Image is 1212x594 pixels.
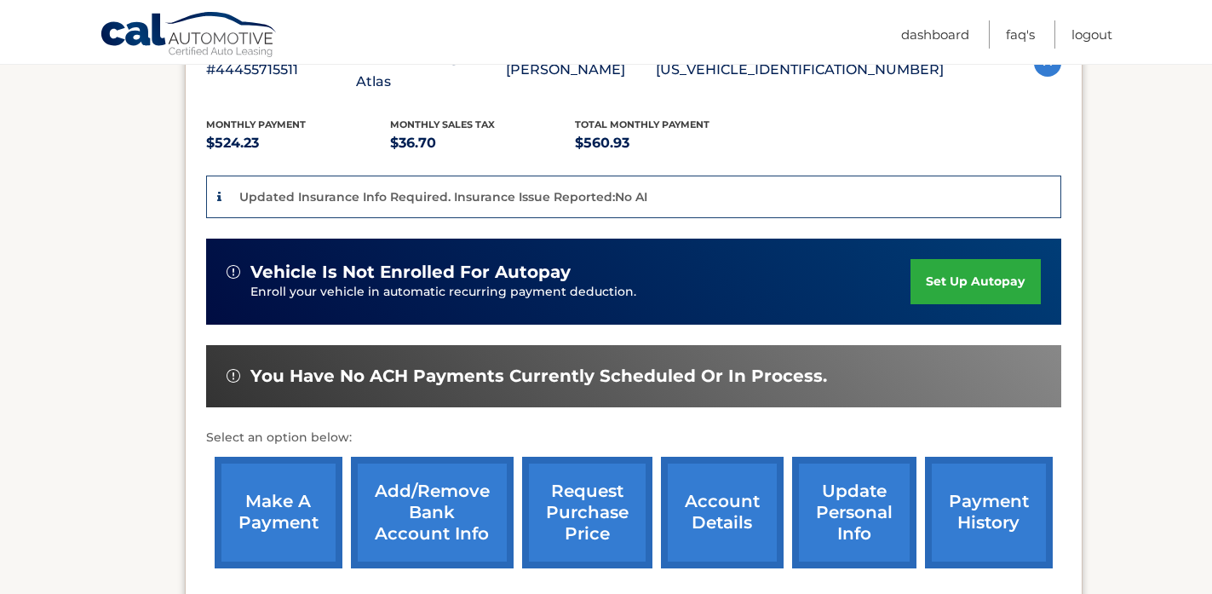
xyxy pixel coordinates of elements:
[792,457,916,568] a: update personal info
[1006,20,1035,49] a: FAQ's
[227,265,240,279] img: alert-white.svg
[522,457,652,568] a: request purchase price
[250,366,827,387] span: You have no ACH payments currently scheduled or in process.
[227,369,240,383] img: alert-white.svg
[506,58,656,82] p: [PERSON_NAME]
[910,259,1040,304] a: set up autopay
[901,20,969,49] a: Dashboard
[215,457,342,568] a: make a payment
[100,11,279,61] a: Cal Automotive
[239,189,647,205] p: Updated Insurance Info Required. Insurance Issue Reported:No AI
[250,283,911,302] p: Enroll your vehicle in automatic recurring payment deduction.
[390,131,575,155] p: $36.70
[390,118,495,130] span: Monthly sales Tax
[1071,20,1112,49] a: Logout
[351,457,514,568] a: Add/Remove bank account info
[661,457,784,568] a: account details
[206,118,306,130] span: Monthly Payment
[206,428,1061,448] p: Select an option below:
[356,46,506,94] p: 2024 Volkswagen Atlas
[206,131,391,155] p: $524.23
[575,131,760,155] p: $560.93
[925,457,1053,568] a: payment history
[206,58,356,82] p: #44455715511
[656,58,944,82] p: [US_VEHICLE_IDENTIFICATION_NUMBER]
[250,262,571,283] span: vehicle is not enrolled for autopay
[575,118,709,130] span: Total Monthly Payment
